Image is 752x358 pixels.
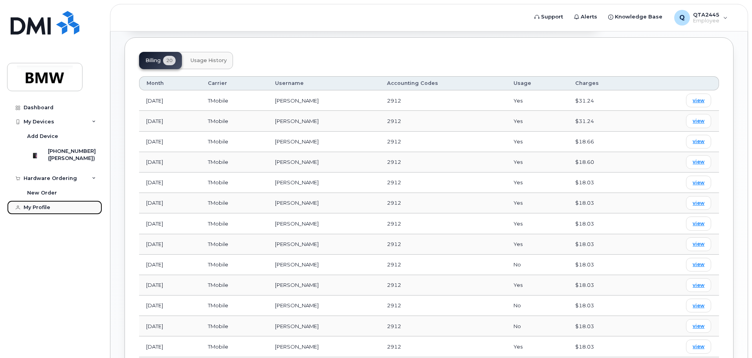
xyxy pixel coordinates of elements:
span: view [693,220,704,227]
a: Support [529,9,569,25]
td: [PERSON_NAME] [268,255,380,275]
span: Knowledge Base [615,13,662,21]
td: [DATE] [139,255,201,275]
div: $31.24 [575,117,634,125]
div: $18.03 [575,199,634,207]
span: Q [679,13,685,22]
td: [DATE] [139,111,201,131]
td: TMobile [201,152,268,173]
span: view [693,282,704,289]
span: 2912 [387,179,401,185]
td: [PERSON_NAME] [268,234,380,255]
a: view [686,114,711,128]
td: TMobile [201,255,268,275]
a: view [686,237,711,251]
span: 2912 [387,302,401,308]
td: [DATE] [139,132,201,152]
span: 2912 [387,343,401,350]
td: No [506,255,568,275]
div: $18.03 [575,241,634,248]
span: Support [541,13,563,21]
a: view [686,196,711,210]
div: $18.60 [575,158,634,166]
td: [PERSON_NAME] [268,296,380,316]
a: view [686,340,711,353]
span: view [693,97,704,104]
div: $18.03 [575,179,634,186]
td: [PERSON_NAME] [268,193,380,213]
div: $18.03 [575,302,634,309]
div: $31.24 [575,97,634,105]
span: QTA2445 [693,11,719,18]
span: 2912 [387,200,401,206]
td: TMobile [201,234,268,255]
td: [PERSON_NAME] [268,275,380,296]
td: [PERSON_NAME] [268,213,380,234]
a: view [686,299,711,312]
span: view [693,343,704,350]
span: Usage History [191,57,227,64]
td: TMobile [201,316,268,336]
td: [DATE] [139,275,201,296]
a: Knowledge Base [603,9,668,25]
iframe: Messenger Launcher [718,324,746,352]
a: view [686,217,711,230]
td: [PERSON_NAME] [268,336,380,357]
span: view [693,323,704,330]
a: view [686,278,711,292]
td: [DATE] [139,152,201,173]
span: view [693,200,704,207]
th: Usage [506,76,568,90]
td: [PERSON_NAME] [268,132,380,152]
td: Yes [506,111,568,131]
div: $18.03 [575,343,634,351]
td: [DATE] [139,90,201,111]
span: view [693,117,704,125]
a: view [686,176,711,189]
span: view [693,261,704,268]
td: [DATE] [139,234,201,255]
td: Yes [506,90,568,111]
span: view [693,158,704,165]
td: TMobile [201,336,268,357]
td: [PERSON_NAME] [268,90,380,111]
td: Yes [506,173,568,193]
td: No [506,316,568,336]
span: 2912 [387,220,401,227]
a: view [686,135,711,149]
td: TMobile [201,132,268,152]
span: 2912 [387,159,401,165]
span: 2912 [387,241,401,247]
td: [PERSON_NAME] [268,152,380,173]
td: [DATE] [139,173,201,193]
td: [PERSON_NAME] [268,111,380,131]
td: Yes [506,336,568,357]
div: $18.03 [575,281,634,289]
span: view [693,138,704,145]
td: TMobile [201,90,268,111]
span: 2912 [387,261,401,268]
span: view [693,241,704,248]
td: TMobile [201,213,268,234]
a: view [686,94,711,107]
th: Accounting Codes [380,76,506,90]
td: Yes [506,132,568,152]
td: [PERSON_NAME] [268,316,380,336]
div: $18.03 [575,220,634,228]
td: TMobile [201,173,268,193]
td: No [506,296,568,316]
td: TMobile [201,296,268,316]
td: [DATE] [139,316,201,336]
td: Yes [506,275,568,296]
span: 2912 [387,323,401,329]
a: view [686,155,711,169]
span: view [693,302,704,309]
td: [DATE] [139,296,201,316]
span: 2912 [387,282,401,288]
td: Yes [506,234,568,255]
span: 2912 [387,138,401,145]
td: [DATE] [139,213,201,234]
td: Yes [506,213,568,234]
th: Charges [568,76,641,90]
th: Month [139,76,201,90]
